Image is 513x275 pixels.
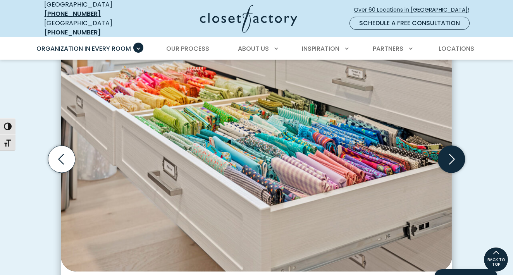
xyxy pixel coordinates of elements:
span: Locations [439,44,474,53]
nav: Primary Menu [31,38,482,60]
div: [GEOGRAPHIC_DATA] [44,19,139,37]
span: Organization in Every Room [36,44,131,53]
button: Next slide [435,143,468,176]
span: BACK TO TOP [484,258,508,267]
a: BACK TO TOP [484,247,508,272]
button: Previous slide [45,143,78,176]
a: [PHONE_NUMBER] [44,9,101,18]
a: [PHONE_NUMBER] [44,28,101,37]
span: About Us [238,44,269,53]
img: Fabric organization in craft room [61,33,452,272]
span: Inspiration [302,44,339,53]
span: Over 60 Locations in [GEOGRAPHIC_DATA]! [354,6,475,14]
img: Closet Factory Logo [200,5,297,33]
span: Partners [373,44,403,53]
span: Our Process [166,44,209,53]
a: Schedule a Free Consultation [349,17,470,30]
a: Over 60 Locations in [GEOGRAPHIC_DATA]! [353,3,476,17]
